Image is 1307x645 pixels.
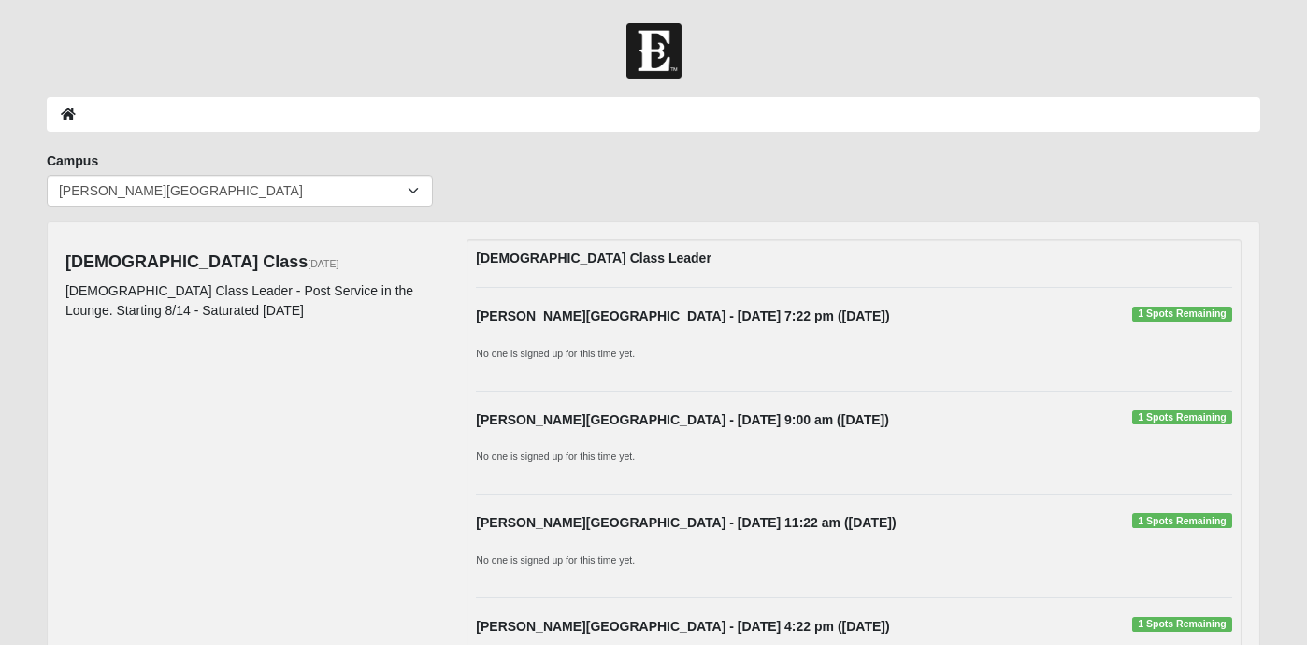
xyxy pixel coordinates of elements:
[1132,307,1232,322] span: 1 Spots Remaining
[476,515,896,530] strong: [PERSON_NAME][GEOGRAPHIC_DATA] - [DATE] 11:22 am ([DATE])
[476,451,635,462] small: No one is signed up for this time yet.
[65,281,438,321] p: [DEMOGRAPHIC_DATA] Class Leader - Post Service in the Lounge. Starting 8/14 - Saturated [DATE]
[476,308,889,323] strong: [PERSON_NAME][GEOGRAPHIC_DATA] - [DATE] 7:22 pm ([DATE])
[476,348,635,359] small: No one is signed up for this time yet.
[476,412,889,427] strong: [PERSON_NAME][GEOGRAPHIC_DATA] - [DATE] 9:00 am ([DATE])
[1132,410,1232,425] span: 1 Spots Remaining
[308,258,338,269] small: [DATE]
[626,23,682,79] img: Church of Eleven22 Logo
[1132,617,1232,632] span: 1 Spots Remaining
[47,151,98,170] label: Campus
[65,252,438,273] h4: [DEMOGRAPHIC_DATA] Class
[1132,513,1232,528] span: 1 Spots Remaining
[476,554,635,566] small: No one is signed up for this time yet.
[476,619,889,634] strong: [PERSON_NAME][GEOGRAPHIC_DATA] - [DATE] 4:22 pm ([DATE])
[476,251,711,265] strong: [DEMOGRAPHIC_DATA] Class Leader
